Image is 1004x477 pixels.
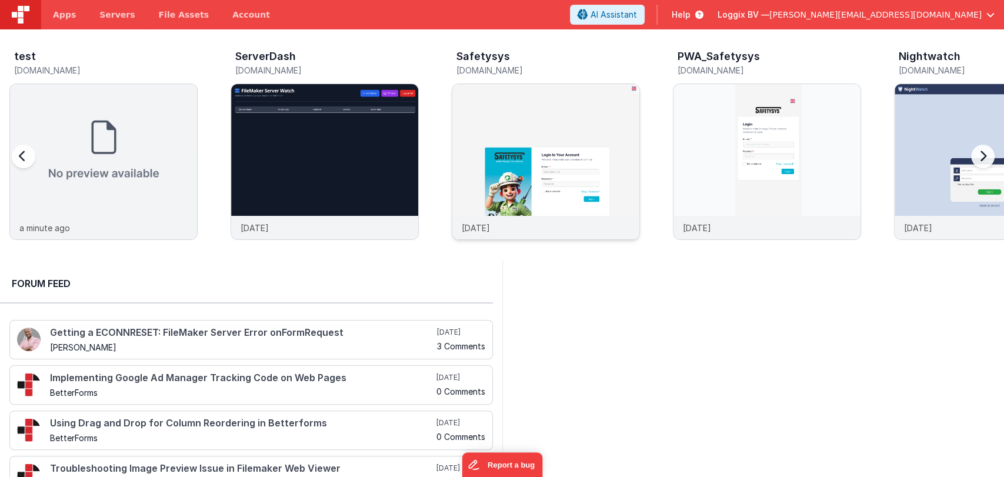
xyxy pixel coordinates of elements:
[437,342,485,351] h5: 3 Comments
[99,9,135,21] span: Servers
[436,432,485,441] h5: 0 Comments
[718,9,995,21] button: Loggix BV — [PERSON_NAME][EMAIL_ADDRESS][DOMAIN_NAME]
[718,9,769,21] span: Loggix BV —
[678,66,861,75] h5: [DOMAIN_NAME]
[50,328,435,338] h4: Getting a ECONNRESET: FileMaker Server Error onFormRequest
[50,343,435,352] h5: [PERSON_NAME]
[683,222,711,234] p: [DATE]
[12,276,481,291] h2: Forum Feed
[14,66,198,75] h5: [DOMAIN_NAME]
[436,418,485,428] h5: [DATE]
[9,365,493,405] a: Implementing Google Ad Manager Tracking Code on Web Pages BetterForms [DATE] 0 Comments
[235,51,296,62] h3: ServerDash
[9,411,493,450] a: Using Drag and Drop for Column Reordering in Betterforms BetterForms [DATE] 0 Comments
[17,418,41,442] img: 295_2.png
[437,328,485,337] h5: [DATE]
[159,9,209,21] span: File Assets
[456,66,640,75] h5: [DOMAIN_NAME]
[53,9,76,21] span: Apps
[241,222,269,234] p: [DATE]
[462,222,490,234] p: [DATE]
[436,463,485,473] h5: [DATE]
[14,51,36,62] h3: test
[50,433,434,442] h5: BetterForms
[570,5,645,25] button: AI Assistant
[17,373,41,396] img: 295_2.png
[50,418,434,429] h4: Using Drag and Drop for Column Reordering in Betterforms
[462,452,542,477] iframe: Marker.io feedback button
[9,320,493,359] a: Getting a ECONNRESET: FileMaker Server Error onFormRequest [PERSON_NAME] [DATE] 3 Comments
[769,9,982,21] span: [PERSON_NAME][EMAIL_ADDRESS][DOMAIN_NAME]
[50,463,434,474] h4: Troubleshooting Image Preview Issue in Filemaker Web Viewer
[899,51,960,62] h3: Nightwatch
[672,9,691,21] span: Help
[235,66,419,75] h5: [DOMAIN_NAME]
[678,51,760,62] h3: PWA_Safetysys
[591,9,637,21] span: AI Assistant
[17,328,41,351] img: 411_2.png
[50,388,434,397] h5: BetterForms
[456,51,510,62] h3: Safetysys
[904,222,932,234] p: [DATE]
[50,373,434,383] h4: Implementing Google Ad Manager Tracking Code on Web Pages
[436,373,485,382] h5: [DATE]
[436,387,485,396] h5: 0 Comments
